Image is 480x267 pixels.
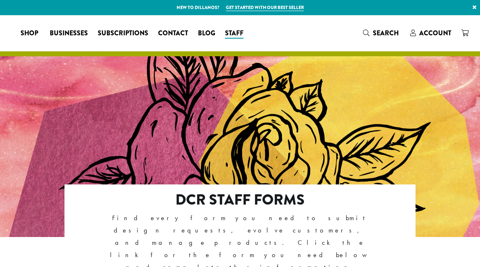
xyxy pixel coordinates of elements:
[99,191,381,209] h2: DCR Staff Forms
[358,26,405,40] a: Search
[98,28,148,39] span: Subscriptions
[21,28,38,39] span: Shop
[16,27,45,40] a: Shop
[226,4,304,11] a: Get started with our best seller
[158,28,188,39] span: Contact
[50,28,88,39] span: Businesses
[220,27,250,40] a: Staff
[225,28,243,39] span: Staff
[198,28,215,39] span: Blog
[373,28,399,38] span: Search
[419,28,451,38] span: Account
